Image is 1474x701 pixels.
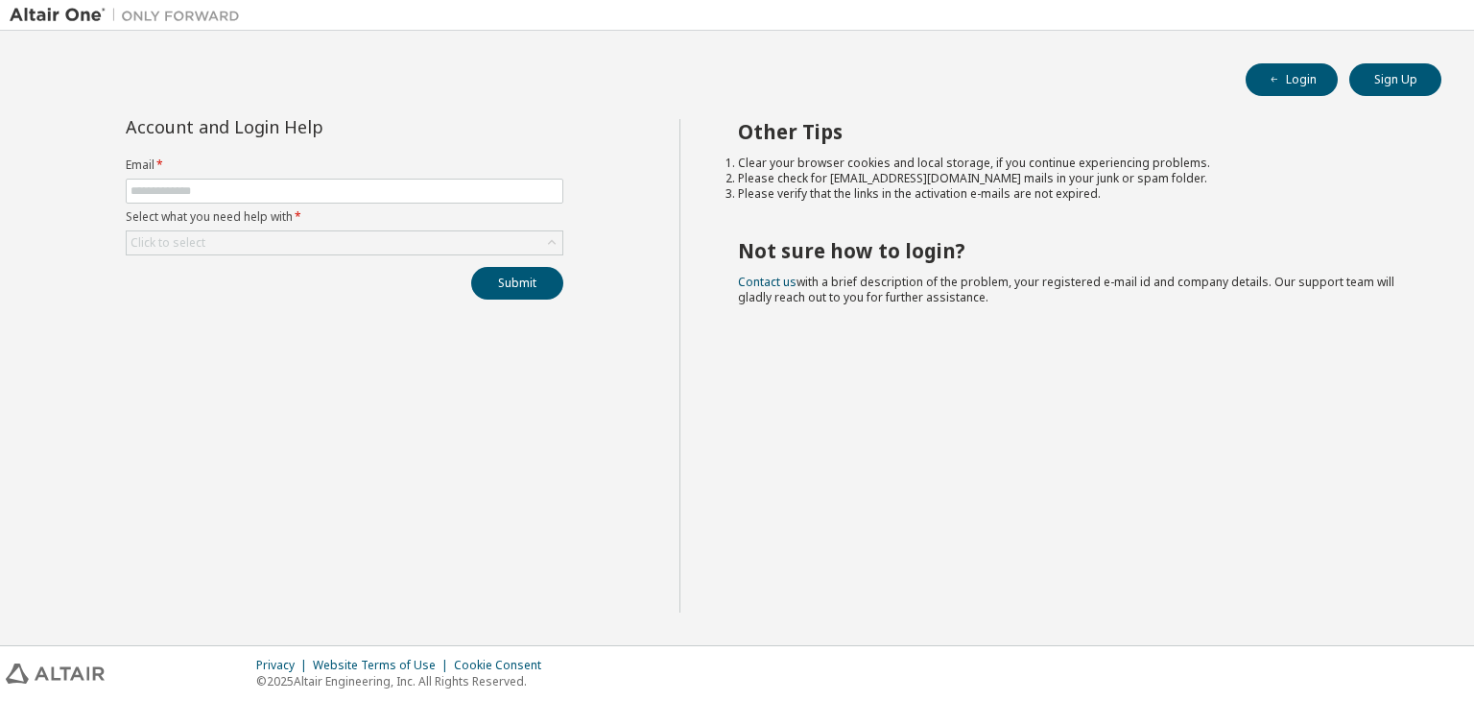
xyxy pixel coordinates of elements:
h2: Not sure how to login? [738,238,1408,263]
button: Submit [471,267,563,300]
h2: Other Tips [738,119,1408,144]
li: Please verify that the links in the activation e-mails are not expired. [738,186,1408,202]
div: Website Terms of Use [313,658,454,673]
li: Clear your browser cookies and local storage, if you continue experiencing problems. [738,156,1408,171]
div: Account and Login Help [126,119,476,134]
img: altair_logo.svg [6,664,105,684]
label: Select what you need help with [126,209,563,225]
div: Cookie Consent [454,658,553,673]
a: Contact us [738,274,796,290]
div: Click to select [131,235,205,251]
img: Altair One [10,6,250,25]
li: Please check for [EMAIL_ADDRESS][DOMAIN_NAME] mails in your junk or spam folder. [738,171,1408,186]
div: Click to select [127,231,562,254]
label: Email [126,157,563,173]
button: Sign Up [1349,63,1441,96]
div: Privacy [256,658,313,673]
span: with a brief description of the problem, your registered e-mail id and company details. Our suppo... [738,274,1394,305]
p: © 2025 Altair Engineering, Inc. All Rights Reserved. [256,673,553,689]
button: Login [1246,63,1338,96]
